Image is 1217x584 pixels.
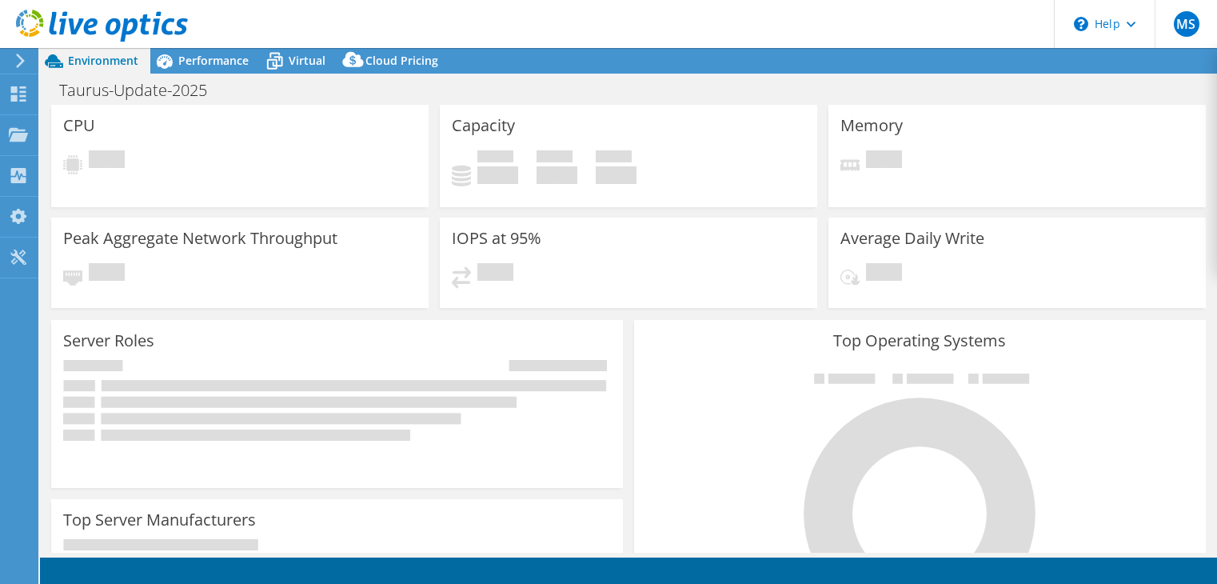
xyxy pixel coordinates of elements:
h4: 0 GiB [537,166,577,184]
span: Pending [89,263,125,285]
span: Performance [178,53,249,68]
span: Pending [89,150,125,172]
h3: Capacity [452,117,515,134]
h3: Server Roles [63,332,154,350]
span: Free [537,150,573,166]
span: Pending [866,150,902,172]
span: Pending [866,263,902,285]
h3: IOPS at 95% [452,230,541,247]
span: MS [1174,11,1199,37]
span: Virtual [289,53,325,68]
span: Total [596,150,632,166]
h3: Average Daily Write [840,230,984,247]
span: Environment [68,53,138,68]
h1: Taurus-Update-2025 [52,82,232,99]
svg: \n [1074,17,1088,31]
h3: Top Server Manufacturers [63,511,256,529]
h4: 0 GiB [477,166,518,184]
h3: CPU [63,117,95,134]
span: Used [477,150,513,166]
h3: Memory [840,117,903,134]
span: Cloud Pricing [365,53,438,68]
h4: 0 GiB [596,166,636,184]
h3: Top Operating Systems [646,332,1194,350]
span: Pending [477,263,513,285]
h3: Peak Aggregate Network Throughput [63,230,337,247]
